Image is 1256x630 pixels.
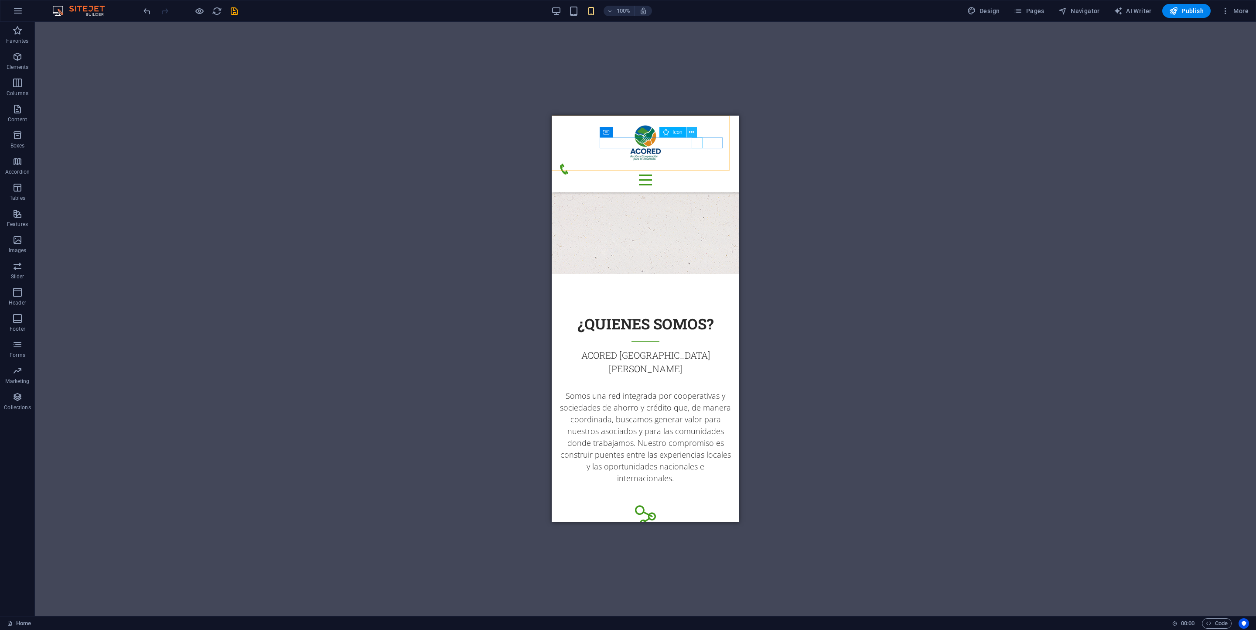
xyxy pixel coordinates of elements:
[10,195,25,202] p: Tables
[142,6,152,16] button: undo
[10,142,25,149] p: Boxes
[9,299,26,306] p: Header
[4,404,31,411] p: Collections
[1058,7,1100,15] span: Navigator
[617,6,631,16] h6: 100%
[1055,4,1103,18] button: Navigator
[1206,618,1228,629] span: Code
[229,6,239,16] i: Save (Ctrl+S)
[10,352,25,359] p: Forms
[8,116,27,123] p: Content
[1221,7,1249,15] span: More
[5,168,30,175] p: Accordion
[1110,4,1155,18] button: AI Writer
[964,4,1003,18] button: Design
[5,378,29,385] p: Marketing
[1202,618,1232,629] button: Code
[639,7,647,15] i: On resize automatically adjust zoom level to fit chosen device.
[11,273,24,280] p: Slider
[1014,7,1044,15] span: Pages
[1172,618,1195,629] h6: Session time
[672,130,683,135] span: Icon
[7,90,28,97] p: Columns
[1169,7,1204,15] span: Publish
[6,38,28,45] p: Favorites
[7,221,28,228] p: Features
[604,6,635,16] button: 100%
[1187,620,1188,627] span: :
[9,247,27,254] p: Images
[7,618,31,629] a: Click to cancel selection. Double-click to open Pages
[229,6,239,16] button: save
[50,6,116,16] img: Editor Logo
[1010,4,1048,18] button: Pages
[1114,7,1152,15] span: AI Writer
[1162,4,1211,18] button: Publish
[1218,4,1252,18] button: More
[1181,618,1195,629] span: 00 00
[142,6,152,16] i: Undo: Change text (Ctrl+Z)
[212,6,222,16] button: reload
[1239,618,1249,629] button: Usercentrics
[10,325,25,332] p: Footer
[7,64,29,71] p: Elements
[964,4,1003,18] div: Design (Ctrl+Alt+Y)
[967,7,1000,15] span: Design
[194,6,205,16] button: Click here to leave preview mode and continue editing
